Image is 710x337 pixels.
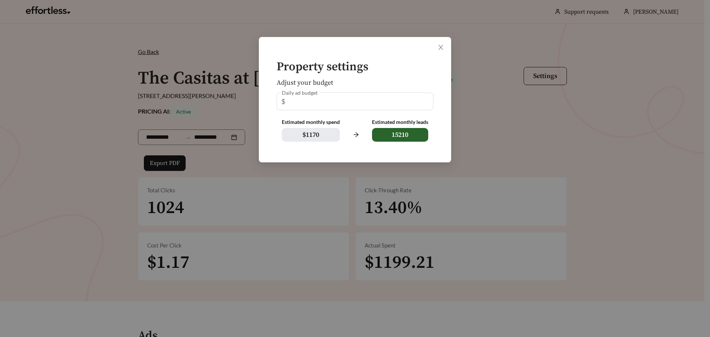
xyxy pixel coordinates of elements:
[349,128,363,142] span: arrow-right
[282,119,340,125] div: Estimated monthly spend
[277,79,433,87] h5: Adjust your budget
[282,128,340,142] span: $ 1170
[277,61,433,74] h4: Property settings
[437,44,444,51] span: close
[430,37,451,58] button: Close
[372,128,428,142] span: 15210
[372,119,428,125] div: Estimated monthly leads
